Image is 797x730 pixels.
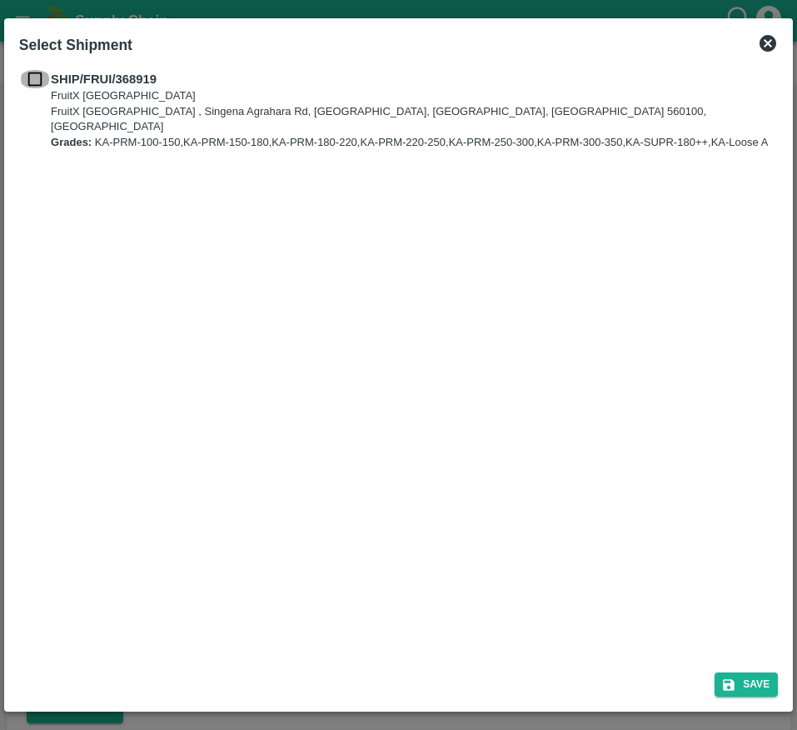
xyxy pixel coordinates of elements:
[51,104,778,135] p: FruitX [GEOGRAPHIC_DATA] , Singena Agrahara Rd, [GEOGRAPHIC_DATA], [GEOGRAPHIC_DATA], [GEOGRAPHIC...
[51,136,92,148] b: Grades:
[19,37,132,53] b: Select Shipment
[51,72,157,86] b: SHIP/FRUI/368919
[51,135,778,151] p: KA-PRM-100-150,KA-PRM-150-180,KA-PRM-180-220,KA-PRM-220-250,KA-PRM-250-300,KA-PRM-300-350,KA-SUPR...
[715,672,778,697] button: Save
[51,88,778,104] p: FruitX [GEOGRAPHIC_DATA]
